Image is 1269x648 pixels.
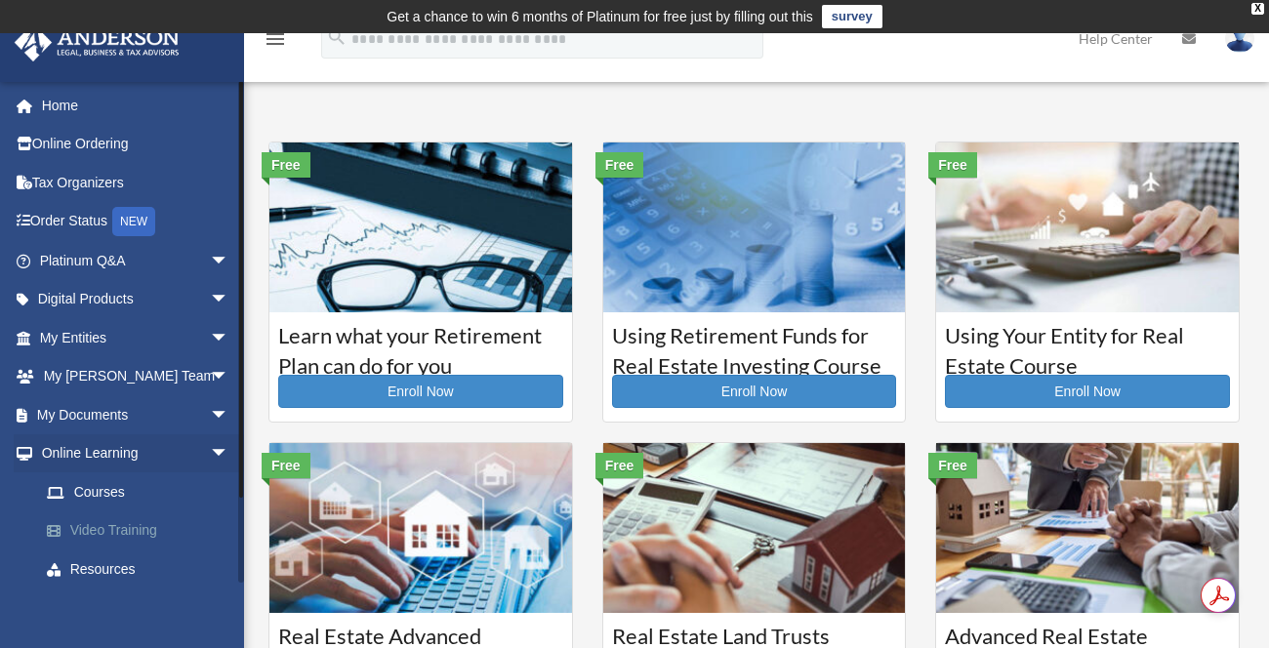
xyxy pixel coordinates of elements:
[210,318,249,358] span: arrow_drop_down
[928,152,977,178] div: Free
[1251,3,1264,15] div: close
[9,23,185,61] img: Anderson Advisors Platinum Portal
[14,357,259,396] a: My [PERSON_NAME] Teamarrow_drop_down
[612,321,897,370] h3: Using Retirement Funds for Real Estate Investing Course
[326,26,348,48] i: search
[27,549,259,588] a: Resources
[1225,24,1254,53] img: User Pic
[945,321,1230,370] h3: Using Your Entity for Real Estate Course
[210,280,249,320] span: arrow_drop_down
[822,5,882,28] a: survey
[14,241,259,280] a: Platinum Q&Aarrow_drop_down
[14,280,259,319] a: Digital Productsarrow_drop_down
[595,453,644,478] div: Free
[14,318,259,357] a: My Entitiesarrow_drop_down
[27,511,259,550] a: Video Training
[14,395,259,434] a: My Documentsarrow_drop_down
[27,472,249,511] a: Courses
[595,152,644,178] div: Free
[612,375,897,408] a: Enroll Now
[928,453,977,478] div: Free
[210,395,249,435] span: arrow_drop_down
[14,163,259,202] a: Tax Organizers
[264,34,287,51] a: menu
[14,86,259,125] a: Home
[387,5,813,28] div: Get a chance to win 6 months of Platinum for free just by filling out this
[210,434,249,474] span: arrow_drop_down
[264,27,287,51] i: menu
[262,152,310,178] div: Free
[945,375,1230,408] a: Enroll Now
[112,207,155,236] div: NEW
[14,202,259,242] a: Order StatusNEW
[262,453,310,478] div: Free
[14,125,259,164] a: Online Ordering
[278,321,563,370] h3: Learn what your Retirement Plan can do for you
[14,434,259,473] a: Online Learningarrow_drop_down
[210,241,249,281] span: arrow_drop_down
[210,357,249,397] span: arrow_drop_down
[278,375,563,408] a: Enroll Now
